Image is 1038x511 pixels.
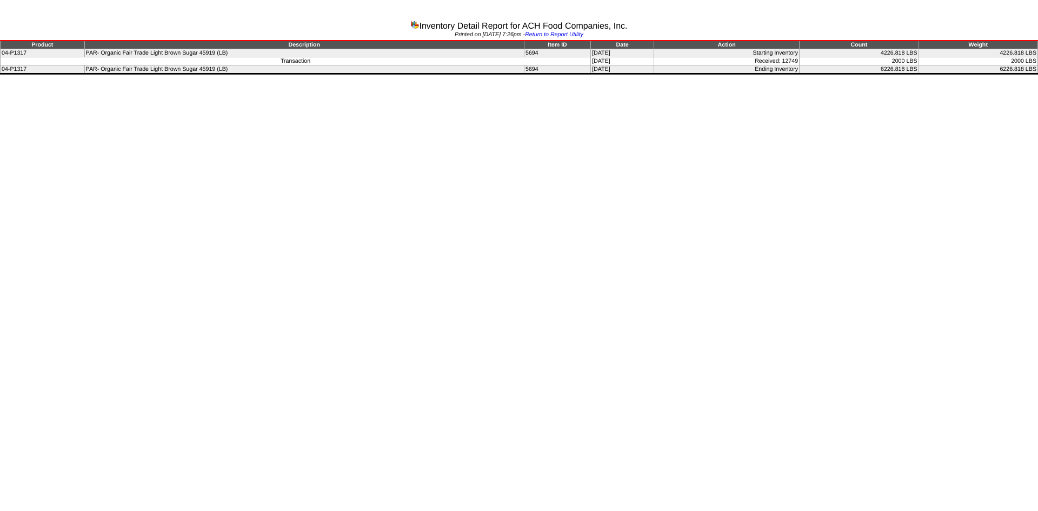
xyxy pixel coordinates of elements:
[919,65,1037,74] td: 6226.818 LBS
[1,57,591,65] td: Transaction
[84,41,524,49] td: Description
[591,57,654,65] td: [DATE]
[654,49,800,57] td: Starting Inventory
[800,41,919,49] td: Count
[800,65,919,74] td: 6226.818 LBS
[84,65,524,74] td: PAR- Organic Fair Trade Light Brown Sugar 45919 (LB)
[919,49,1037,57] td: 4226.818 LBS
[919,57,1037,65] td: 2000 LBS
[654,41,800,49] td: Action
[591,41,654,49] td: Date
[524,49,590,57] td: 5694
[84,49,524,57] td: PAR- Organic Fair Trade Light Brown Sugar 45919 (LB)
[919,41,1037,49] td: Weight
[800,49,919,57] td: 4226.818 LBS
[1,49,85,57] td: 04-P1317
[524,41,590,49] td: Item ID
[800,57,919,65] td: 2000 LBS
[654,65,800,74] td: Ending Inventory
[591,49,654,57] td: [DATE]
[1,41,85,49] td: Product
[654,57,800,65] td: Received: 12749
[1,65,85,74] td: 04-P1317
[524,65,590,74] td: 5694
[410,20,419,29] img: graph.gif
[591,65,654,74] td: [DATE]
[525,31,583,38] a: Return to Report Utility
